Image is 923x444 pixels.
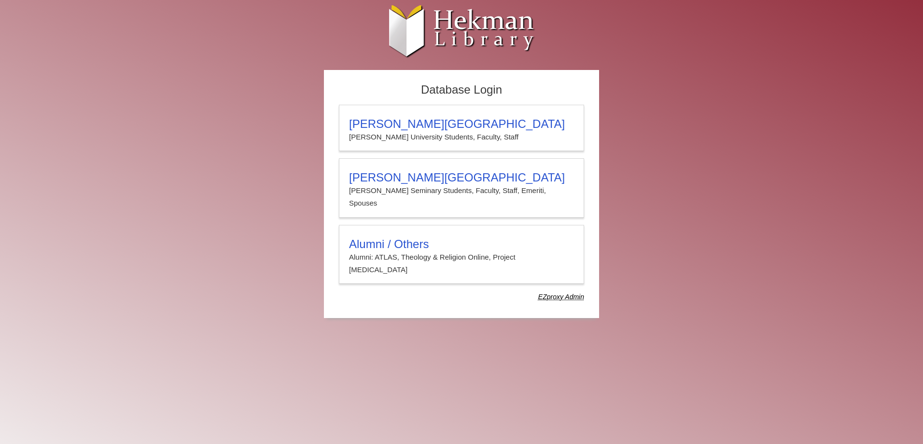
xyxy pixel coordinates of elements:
[349,251,574,277] p: Alumni: ATLAS, Theology & Religion Online, Project [MEDICAL_DATA]
[334,80,589,100] h2: Database Login
[349,237,574,251] h3: Alumni / Others
[349,117,574,131] h3: [PERSON_NAME][GEOGRAPHIC_DATA]
[339,105,584,151] a: [PERSON_NAME][GEOGRAPHIC_DATA][PERSON_NAME] University Students, Faculty, Staff
[339,158,584,218] a: [PERSON_NAME][GEOGRAPHIC_DATA][PERSON_NAME] Seminary Students, Faculty, Staff, Emeriti, Spouses
[349,131,574,143] p: [PERSON_NAME] University Students, Faculty, Staff
[349,184,574,210] p: [PERSON_NAME] Seminary Students, Faculty, Staff, Emeriti, Spouses
[538,293,584,301] dfn: Use Alumni login
[349,237,574,277] summary: Alumni / OthersAlumni: ATLAS, Theology & Religion Online, Project [MEDICAL_DATA]
[349,171,574,184] h3: [PERSON_NAME][GEOGRAPHIC_DATA]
